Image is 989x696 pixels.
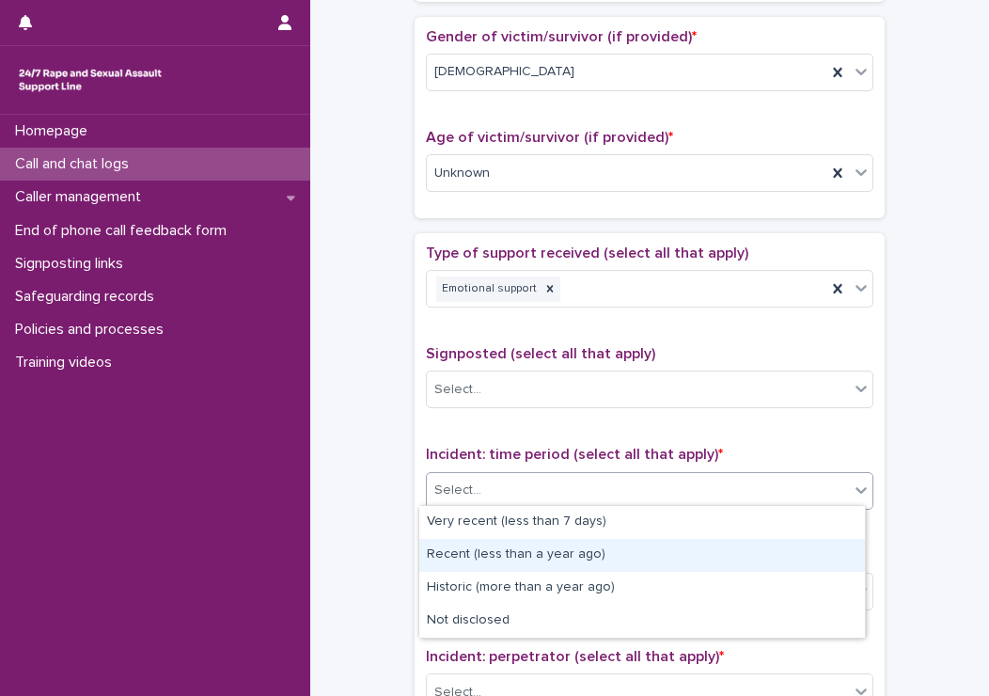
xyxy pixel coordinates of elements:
[426,649,724,664] span: Incident: perpetrator (select all that apply)
[434,164,490,183] span: Unknown
[419,572,865,605] div: Historic (more than a year ago)
[8,255,138,273] p: Signposting links
[426,346,655,361] span: Signposted (select all that apply)
[15,61,165,99] img: rhQMoQhaT3yELyF149Cw
[436,277,540,302] div: Emotional support
[8,354,127,372] p: Training videos
[426,130,673,145] span: Age of victim/survivor (if provided)
[434,380,481,400] div: Select...
[434,481,481,500] div: Select...
[419,605,865,638] div: Not disclosed
[8,288,169,306] p: Safeguarding records
[8,222,242,240] p: End of phone call feedback form
[8,122,102,140] p: Homepage
[419,506,865,539] div: Very recent (less than 7 days)
[8,188,156,206] p: Caller management
[419,539,865,572] div: Recent (less than a year ago)
[8,155,144,173] p: Call and chat logs
[8,321,179,339] p: Policies and processes
[426,245,748,261] span: Type of support received (select all that apply)
[426,29,697,44] span: Gender of victim/survivor (if provided)
[434,62,574,82] span: [DEMOGRAPHIC_DATA]
[426,447,723,462] span: Incident: time period (select all that apply)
